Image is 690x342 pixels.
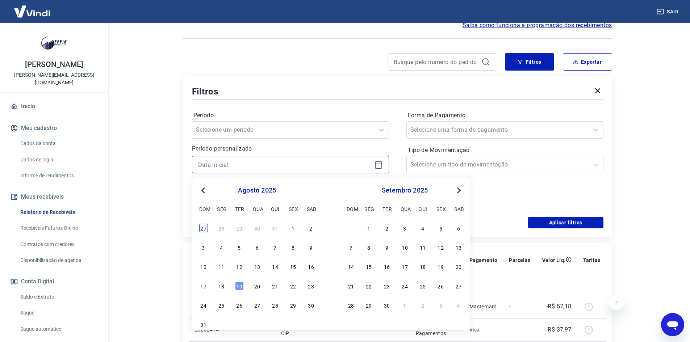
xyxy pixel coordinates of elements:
[583,257,601,264] p: Tarifas
[271,262,280,271] div: Choose quinta-feira, 14 de agosto de 2025
[418,301,427,309] div: Choose quinta-feira, 2 de outubro de 2025
[401,301,409,309] div: Choose quarta-feira, 1 de outubro de 2025
[382,224,391,232] div: Choose terça-feira, 2 de setembro de 2025
[6,71,103,86] p: [PERSON_NAME][EMAIL_ADDRESS][DOMAIN_NAME]
[17,152,100,167] a: Dados de login
[17,237,100,252] a: Contratos com credores
[347,282,355,290] div: Choose domingo, 21 de setembro de 2025
[253,320,262,329] div: Choose quarta-feira, 3 de setembro de 2025
[289,243,297,252] div: Choose sexta-feira, 8 de agosto de 2025
[401,224,409,232] div: Choose quarta-feira, 3 de setembro de 2025
[9,189,100,205] button: Meus recebíveis
[235,301,244,309] div: Choose terça-feira, 26 de agosto de 2025
[192,86,219,97] h5: Filtros
[364,301,373,309] div: Choose segunda-feira, 29 de setembro de 2025
[307,301,315,309] div: Choose sábado, 30 de agosto de 2025
[364,224,373,232] div: Choose segunda-feira, 1 de setembro de 2025
[364,243,373,252] div: Choose segunda-feira, 8 de setembro de 2025
[9,98,100,114] a: Início
[199,204,208,213] div: dom
[289,224,297,232] div: Choose sexta-feira, 1 de agosto de 2025
[347,301,355,309] div: Choose domingo, 28 de setembro de 2025
[546,325,572,334] p: -R$ 37,97
[454,224,463,232] div: Choose sábado, 6 de setembro de 2025
[455,186,463,195] button: Next Month
[199,320,208,329] div: Choose domingo, 31 de agosto de 2025
[509,303,530,310] p: -
[463,21,612,30] a: Saiba como funciona a programação dos recebimentos
[4,5,61,11] span: Olá! Precisa de ajuda?
[382,204,391,213] div: ter
[217,282,226,290] div: Choose segunda-feira, 18 de agosto de 2025
[436,282,445,290] div: Choose sexta-feira, 26 de setembro de 2025
[217,262,226,271] div: Choose segunda-feira, 11 de agosto de 2025
[401,282,409,290] div: Choose quarta-feira, 24 de setembro de 2025
[454,282,463,290] div: Choose sábado, 27 de setembro de 2025
[454,243,463,252] div: Choose sábado, 13 de setembro de 2025
[382,301,391,309] div: Choose terça-feira, 30 de setembro de 2025
[17,290,100,304] a: Saldo e Extrato
[199,282,208,290] div: Choose domingo, 17 de agosto de 2025
[198,223,316,330] div: month 2025-08
[235,282,244,290] div: Choose terça-feira, 19 de agosto de 2025
[40,29,69,58] img: 25489869-d7d1-4209-91d1-72ab6d31093b.jpeg
[408,111,602,120] label: Forma de Pagamento
[509,257,530,264] p: Parcelas
[289,282,297,290] div: Choose sexta-feira, 22 de agosto de 2025
[436,204,445,213] div: sex
[347,204,355,213] div: dom
[655,5,681,18] button: Sair
[546,302,572,311] p: -R$ 57,18
[253,301,262,309] div: Choose quarta-feira, 27 de agosto de 2025
[198,159,371,170] input: Data inicial
[454,301,463,309] div: Choose sábado, 4 de outubro de 2025
[394,56,478,67] input: Busque pelo número do pedido
[289,320,297,329] div: Choose sexta-feira, 5 de setembro de 2025
[235,262,244,271] div: Choose terça-feira, 12 de agosto de 2025
[563,53,612,71] button: Exportar
[235,243,244,252] div: Choose terça-feira, 5 de agosto de 2025
[542,257,566,264] p: Valor Líq.
[199,243,208,252] div: Choose domingo, 3 de agosto de 2025
[418,262,427,271] div: Choose quinta-feira, 18 de setembro de 2025
[289,262,297,271] div: Choose sexta-feira, 15 de agosto de 2025
[217,204,226,213] div: seg
[9,274,100,290] button: Conta Digital
[661,313,684,336] iframe: Botão para abrir a janela de mensagens
[307,282,315,290] div: Choose sábado, 23 de agosto de 2025
[217,243,226,252] div: Choose segunda-feira, 4 de agosto de 2025
[454,262,463,271] div: Choose sábado, 20 de setembro de 2025
[289,301,297,309] div: Choose sexta-feira, 29 de agosto de 2025
[17,168,100,183] a: Informe de rendimentos
[609,296,624,310] iframe: Fechar mensagem
[17,322,100,337] a: Saque automático
[408,146,602,155] label: Tipo de Movimentação
[271,224,280,232] div: Choose quinta-feira, 31 de julho de 2025
[346,223,464,310] div: month 2025-09
[418,282,427,290] div: Choose quinta-feira, 25 de setembro de 2025
[192,144,389,153] p: Período personalizado
[253,262,262,271] div: Choose quarta-feira, 13 de agosto de 2025
[235,204,244,213] div: ter
[193,111,388,120] label: Período
[271,282,280,290] div: Choose quinta-feira, 21 de agosto de 2025
[401,243,409,252] div: Choose quarta-feira, 10 de setembro de 2025
[271,301,280,309] div: Choose quinta-feira, 28 de agosto de 2025
[454,204,463,213] div: sab
[509,326,530,333] p: -
[199,262,208,271] div: Choose domingo, 10 de agosto de 2025
[198,186,316,195] div: agosto 2025
[271,243,280,252] div: Choose quinta-feira, 7 de agosto de 2025
[217,224,226,232] div: Choose segunda-feira, 28 de julho de 2025
[307,224,315,232] div: Choose sábado, 2 de agosto de 2025
[253,282,262,290] div: Choose quarta-feira, 20 de agosto de 2025
[9,120,100,136] button: Meu cadastro
[25,61,83,68] p: [PERSON_NAME]
[17,136,100,151] a: Dados da conta
[235,224,244,232] div: Choose terça-feira, 29 de julho de 2025
[418,204,427,213] div: qui
[418,224,427,232] div: Choose quinta-feira, 4 de setembro de 2025
[307,204,315,213] div: sab
[9,0,56,22] img: Vindi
